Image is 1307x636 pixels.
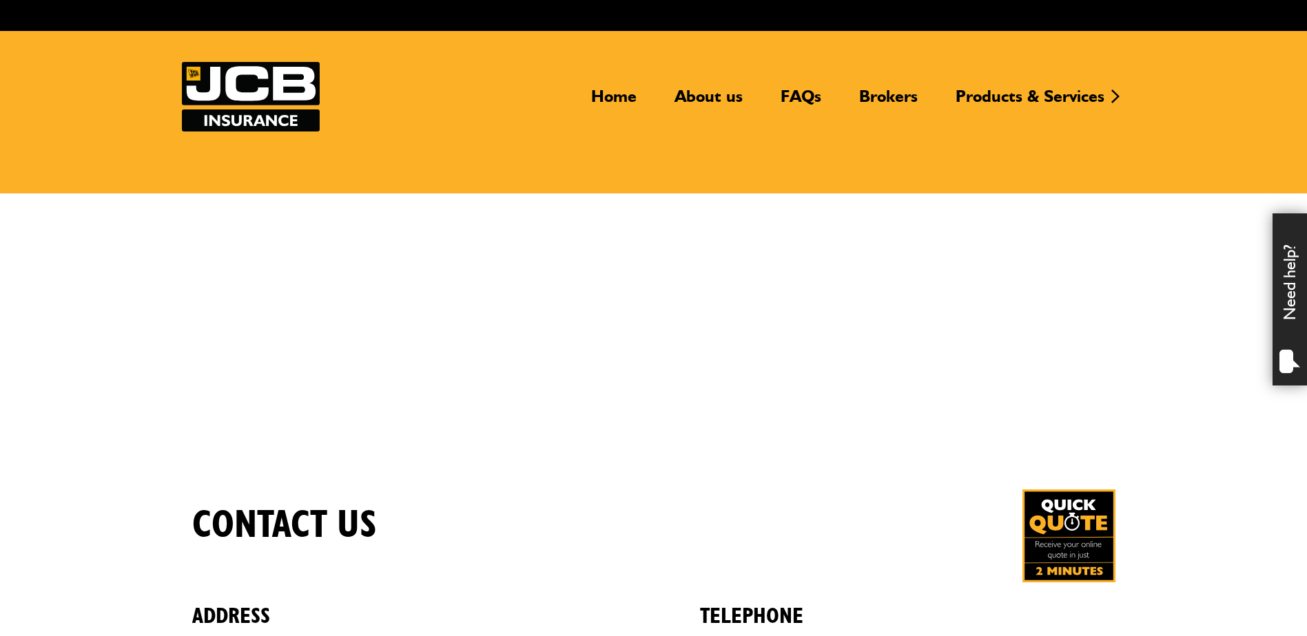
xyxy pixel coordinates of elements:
div: Need help? [1273,213,1307,385]
a: FAQs [770,86,832,118]
h1: Contact us [192,502,377,549]
h2: Telephone [700,582,1115,629]
a: JCB Insurance Services [182,62,320,131]
a: Get your insurance quote in just 2-minutes [1022,489,1115,582]
a: Products & Services [945,86,1115,118]
img: Quick Quote [1022,489,1115,582]
a: Home [581,86,647,118]
h2: Address [192,582,608,629]
img: JCB Insurance Services logo [182,62,320,131]
a: About us [664,86,753,118]
a: Brokers [849,86,928,118]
